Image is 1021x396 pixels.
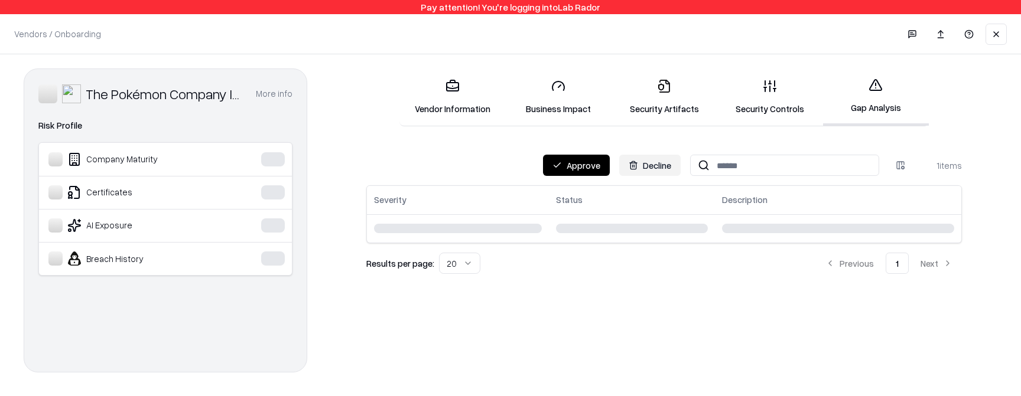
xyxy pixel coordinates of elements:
[399,70,505,125] a: Vendor Information
[722,194,768,206] div: Description
[86,84,242,103] div: The Pokémon Company International
[619,155,681,176] button: Decline
[717,70,823,125] a: Security Controls
[48,152,225,166] div: Company Maturity
[886,253,909,274] button: 1
[38,119,292,133] div: Risk Profile
[543,155,610,176] button: Approve
[14,28,101,40] p: Vendors / Onboarding
[611,70,717,125] a: Security Artifacts
[915,159,962,172] div: 1 items
[256,83,292,104] button: More info
[505,70,611,125] a: Business Impact
[366,257,434,270] p: Results per page:
[556,194,583,206] div: Status
[48,185,225,199] div: Certificates
[823,68,929,126] a: Gap Analysis
[48,218,225,233] div: AI Exposure
[62,84,81,103] img: The Pokémon Company International
[816,253,962,274] nav: pagination
[374,194,407,206] div: Severity
[48,251,225,266] div: Breach History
